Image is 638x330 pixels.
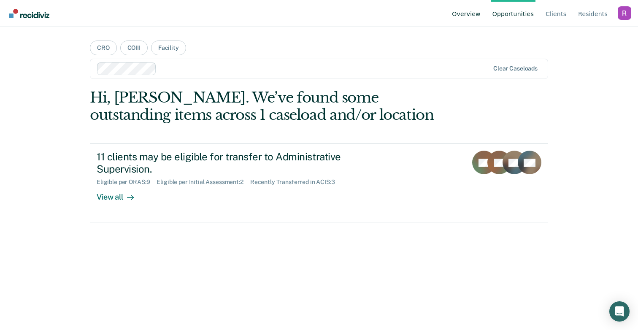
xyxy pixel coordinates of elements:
button: COIII [120,41,148,55]
button: Facility [151,41,186,55]
div: Hi, [PERSON_NAME]. We’ve found some outstanding items across 1 caseload and/or location [90,89,457,124]
div: View all [97,186,144,202]
div: Open Intercom Messenger [609,301,630,322]
div: Clear caseloads [493,65,538,72]
div: Recently Transferred in ACIS : 3 [250,179,342,186]
div: Eligible per ORAS : 9 [97,179,157,186]
button: Profile dropdown button [618,6,631,20]
div: Eligible per Initial Assessment : 2 [157,179,250,186]
a: 11 clients may be eligible for transfer to Administrative Supervision.Eligible per ORAS:9Eligible... [90,143,548,222]
button: CRO [90,41,117,55]
img: Recidiviz [9,9,49,18]
div: 11 clients may be eligible for transfer to Administrative Supervision. [97,151,393,175]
